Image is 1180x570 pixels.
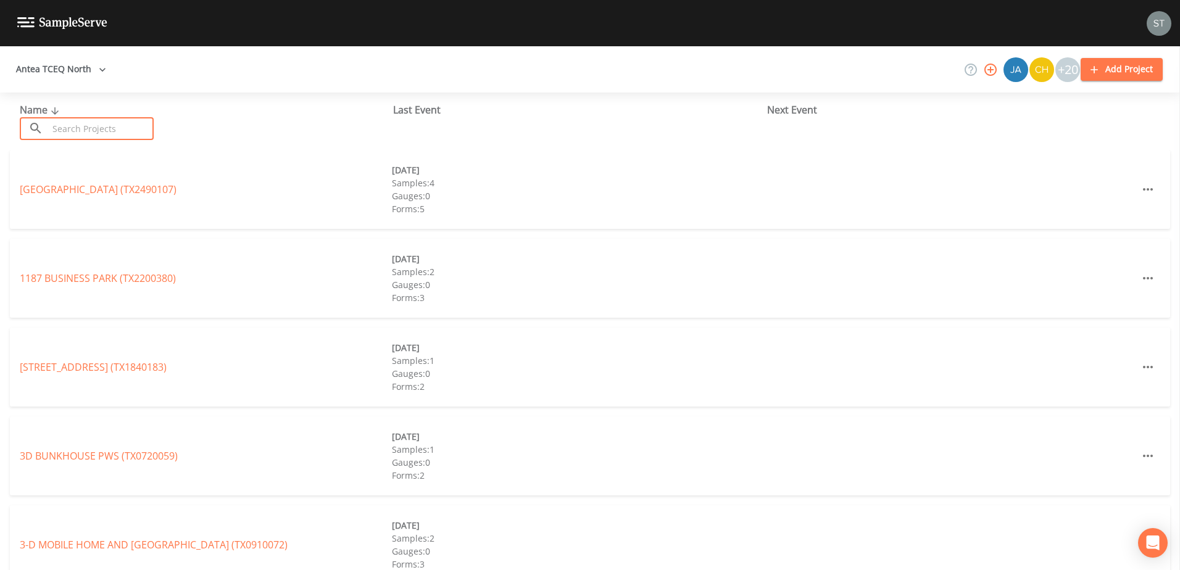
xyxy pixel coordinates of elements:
[1003,57,1028,82] img: 2e773653e59f91cc345d443c311a9659
[392,443,764,456] div: Samples: 1
[1029,57,1054,82] img: c74b8b8b1c7a9d34f67c5e0ca157ed15
[1147,11,1171,36] img: 8315ae1e0460c39f28dd315f8b59d613
[48,117,154,140] input: Search Projects
[20,271,176,285] a: 1187 BUSINESS PARK (TX2200380)
[1138,528,1168,558] div: Open Intercom Messenger
[392,163,764,176] div: [DATE]
[392,202,764,215] div: Forms: 5
[1003,57,1029,82] div: James Whitmire
[767,102,1141,117] div: Next Event
[392,367,764,380] div: Gauges: 0
[17,17,107,29] img: logo
[392,176,764,189] div: Samples: 4
[1055,57,1080,82] div: +20
[1029,57,1055,82] div: Charles Medina
[392,469,764,482] div: Forms: 2
[393,102,767,117] div: Last Event
[392,430,764,443] div: [DATE]
[392,519,764,532] div: [DATE]
[1081,58,1163,81] button: Add Project
[392,545,764,558] div: Gauges: 0
[392,189,764,202] div: Gauges: 0
[20,360,167,374] a: [STREET_ADDRESS] (TX1840183)
[392,291,764,304] div: Forms: 3
[392,532,764,545] div: Samples: 2
[392,252,764,265] div: [DATE]
[11,58,111,81] button: Antea TCEQ North
[20,538,288,551] a: 3-D MOBILE HOME AND [GEOGRAPHIC_DATA] (TX0910072)
[20,183,177,196] a: [GEOGRAPHIC_DATA] (TX2490107)
[20,103,62,117] span: Name
[20,449,178,463] a: 3D BUNKHOUSE PWS (TX0720059)
[392,354,764,367] div: Samples: 1
[392,265,764,278] div: Samples: 2
[392,456,764,469] div: Gauges: 0
[392,380,764,393] div: Forms: 2
[392,278,764,291] div: Gauges: 0
[392,341,764,354] div: [DATE]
